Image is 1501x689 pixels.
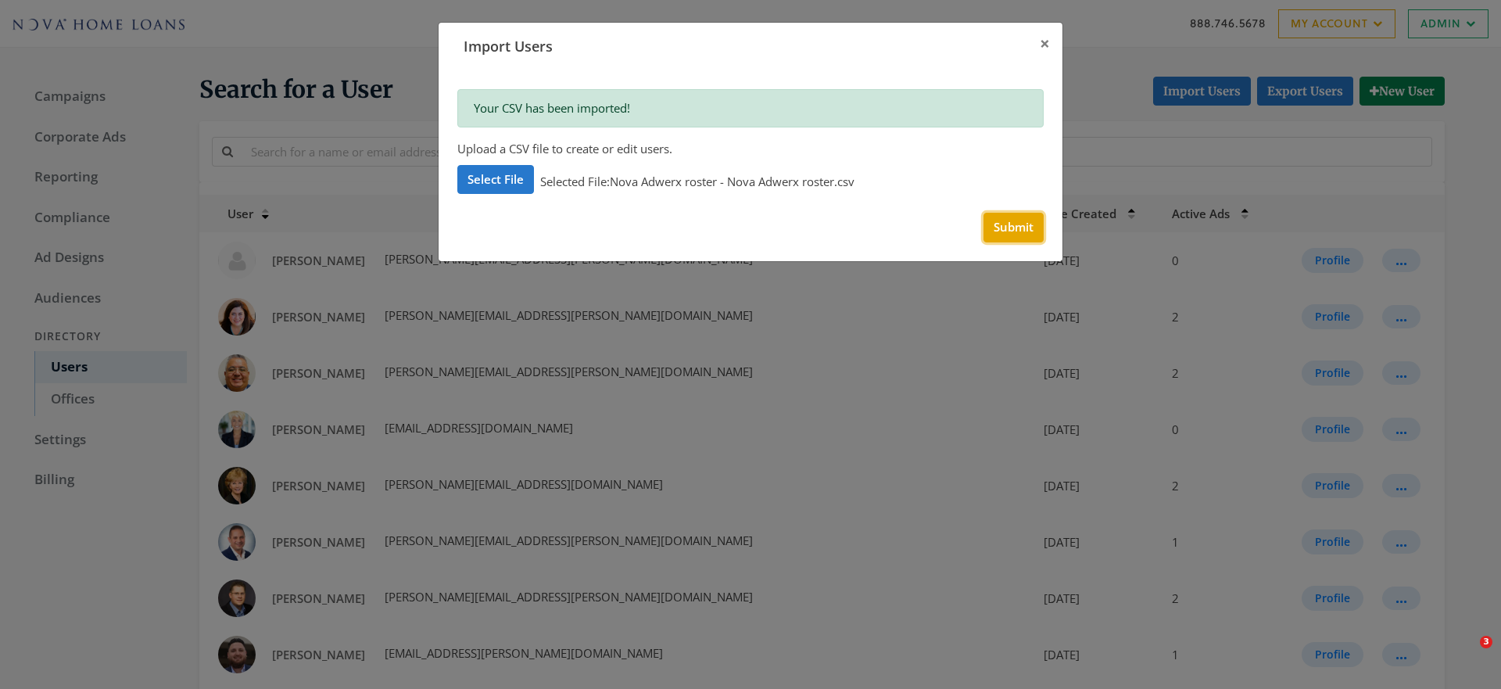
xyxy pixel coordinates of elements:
[1027,23,1062,66] button: Close
[451,24,553,56] span: Import Users
[1448,636,1485,673] iframe: Intercom live chat
[540,174,854,189] span: Selected file
[1480,636,1492,648] span: 3
[457,89,1044,200] div: Upload a CSV file to create or edit users.
[457,89,1044,127] div: Your CSV has been imported!
[457,165,534,194] label: Select File
[983,213,1044,242] button: Submit
[1040,31,1050,56] span: ×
